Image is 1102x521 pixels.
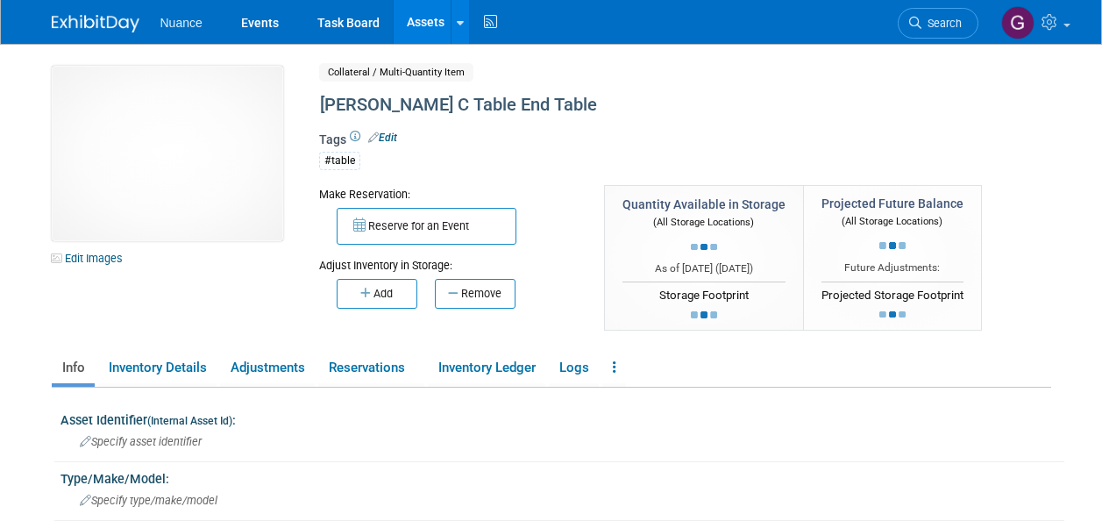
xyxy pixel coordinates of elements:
[435,279,515,309] button: Remove
[319,185,578,203] div: Make Reservation:
[60,466,1064,488] div: Type/Make/Model:
[622,261,786,276] div: As of [DATE] ( )
[879,311,906,318] img: loading...
[691,311,717,318] img: loading...
[1001,6,1034,39] img: Gioacchina Randazzo
[220,353,315,383] a: Adjustments
[314,89,977,121] div: [PERSON_NAME] C Table End Table
[98,353,217,383] a: Inventory Details
[319,245,578,274] div: Adjust Inventory in Storage:
[318,353,424,383] a: Reservations
[879,242,906,249] img: loading...
[319,63,473,82] span: Collateral / Multi-Quantity Item
[160,16,203,30] span: Nuance
[147,415,232,427] small: (Internal Asset Id)
[622,196,786,213] div: Quantity Available in Storage
[319,131,977,182] div: Tags
[80,435,202,448] span: Specify asset identifier
[821,260,963,275] div: Future Adjustments:
[337,208,516,245] button: Reserve for an Event
[60,407,1064,429] div: Asset Identifier :
[80,494,217,507] span: Specify type/make/model
[921,17,962,30] span: Search
[821,195,963,212] div: Projected Future Balance
[821,282,963,304] div: Projected Storage Footprint
[368,132,397,144] a: Edit
[622,282,786,304] div: Storage Footprint
[428,353,545,383] a: Inventory Ledger
[898,8,978,39] a: Search
[52,15,139,32] img: ExhibitDay
[549,353,599,383] a: Logs
[337,279,417,309] button: Add
[52,353,95,383] a: Info
[821,212,963,229] div: (All Storage Locations)
[719,262,750,275] span: [DATE]
[319,152,360,170] div: #table
[622,213,786,230] div: (All Storage Locations)
[52,66,283,241] img: View Images
[52,247,130,269] a: Edit Images
[691,244,717,251] img: loading...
